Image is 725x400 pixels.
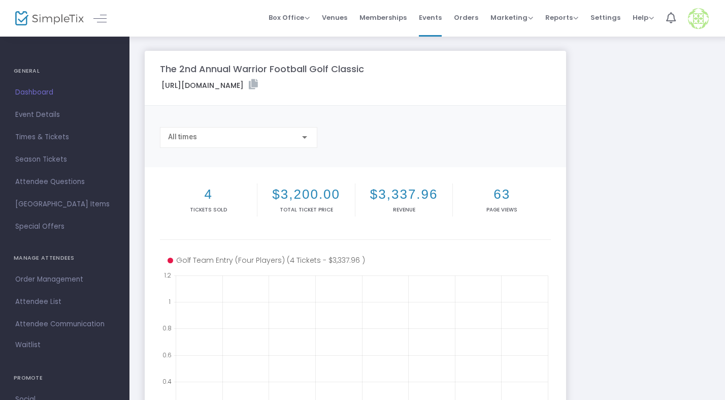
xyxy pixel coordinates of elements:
m-panel-title: The 2nd Annual Warrior Football Golf Classic [160,62,364,76]
h2: 63 [455,187,548,202]
span: Attendee Questions [15,175,114,189]
text: 0.4 [162,377,172,385]
span: Waitlist [15,340,41,350]
span: Times & Tickets [15,131,114,144]
span: Marketing [490,13,533,22]
text: 0.8 [162,324,172,332]
text: 0.6 [162,350,172,359]
span: [GEOGRAPHIC_DATA] Items [15,198,114,211]
span: Memberships [359,5,407,30]
text: 1.2 [164,271,171,280]
h2: 4 [162,187,255,202]
text: 1 [169,297,171,306]
span: Reports [545,13,578,22]
p: Page Views [455,206,548,213]
span: Help [633,13,654,22]
p: Total Ticket Price [259,206,352,213]
h2: $3,337.96 [357,187,450,202]
span: Special Offers [15,220,114,233]
span: Attendee List [15,295,114,309]
span: Settings [590,5,620,30]
span: Season Tickets [15,153,114,166]
span: Order Management [15,273,114,286]
label: [URL][DOMAIN_NAME] [161,79,258,91]
span: All times [168,133,197,141]
p: Revenue [357,206,450,213]
span: Dashboard [15,86,114,99]
span: Event Details [15,108,114,121]
h4: MANAGE ATTENDEES [14,248,116,268]
span: Orders [454,5,478,30]
span: Attendee Communication [15,318,114,331]
h4: PROMOTE [14,368,116,388]
p: Tickets sold [162,206,255,213]
span: Events [419,5,442,30]
h4: GENERAL [14,61,116,81]
span: Venues [322,5,347,30]
h2: $3,200.00 [259,187,352,202]
span: Box Office [269,13,310,22]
